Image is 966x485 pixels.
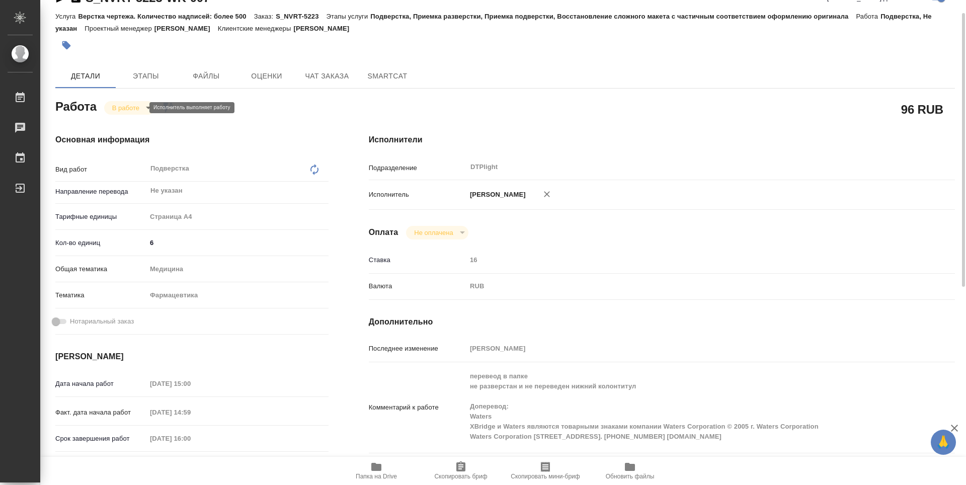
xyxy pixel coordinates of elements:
[369,134,955,146] h4: Исполнители
[466,253,906,267] input: Пустое поле
[61,70,110,83] span: Детали
[243,70,291,83] span: Оценки
[369,316,955,328] h4: Дополнительно
[369,255,466,265] p: Ставка
[935,432,952,453] span: 🙏
[369,281,466,291] p: Валюта
[466,341,906,356] input: Пустое поле
[370,13,856,20] p: Подверстка, Приемка разверстки, Приемка подверстки, Восстановление сложного макета с частичным со...
[931,430,956,455] button: 🙏
[55,290,146,300] p: Тематика
[856,13,880,20] p: Работа
[146,235,329,250] input: ✎ Введи что-нибудь
[55,351,329,363] h4: [PERSON_NAME]
[55,379,146,389] p: Дата начала работ
[369,190,466,200] p: Исполнитель
[327,13,371,20] p: Этапы услуги
[356,473,397,480] span: Папка на Drive
[146,261,329,278] div: Медицина
[85,25,154,32] p: Проектный менеджер
[55,212,146,222] p: Тарифные единицы
[334,457,419,485] button: Папка на Drive
[146,287,329,304] div: Фармацевтика
[466,190,526,200] p: [PERSON_NAME]
[254,13,276,20] p: Заказ:
[419,457,503,485] button: Скопировать бриф
[109,104,142,112] button: В работе
[55,13,78,20] p: Услуга
[369,163,466,173] p: Подразделение
[55,408,146,418] p: Факт. дата начала работ
[606,473,655,480] span: Обновить файлы
[122,70,170,83] span: Этапы
[70,316,134,327] span: Нотариальный заказ
[218,25,294,32] p: Клиентские менеджеры
[154,25,218,32] p: [PERSON_NAME]
[369,402,466,413] p: Комментарий к работе
[434,473,487,480] span: Скопировать бриф
[55,34,77,56] button: Добавить тэг
[411,228,456,237] button: Не оплачена
[466,278,906,295] div: RUB
[146,431,234,446] input: Пустое поле
[146,208,329,225] div: Страница А4
[369,226,398,238] h4: Оплата
[55,187,146,197] p: Направление перевода
[276,13,326,20] p: S_NVRT-5223
[901,101,943,118] h2: 96 RUB
[511,473,580,480] span: Скопировать мини-бриф
[55,434,146,444] p: Срок завершения работ
[146,405,234,420] input: Пустое поле
[406,226,468,239] div: В работе
[503,457,588,485] button: Скопировать мини-бриф
[55,238,146,248] p: Кол-во единиц
[55,134,329,146] h4: Основная информация
[466,368,906,445] textarea: перевеод в папке не разверстан и не переведен нижний колонтитул Доперевод: Waters XBridge и Water...
[55,97,97,115] h2: Работа
[182,70,230,83] span: Файлы
[55,264,146,274] p: Общая тематика
[78,13,254,20] p: Верстка чертежа. Количество надписей: более 500
[293,25,357,32] p: [PERSON_NAME]
[363,70,412,83] span: SmartCat
[369,344,466,354] p: Последнее изменение
[146,376,234,391] input: Пустое поле
[588,457,672,485] button: Обновить файлы
[536,183,558,205] button: Удалить исполнителя
[55,165,146,175] p: Вид работ
[104,101,154,115] div: В работе
[303,70,351,83] span: Чат заказа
